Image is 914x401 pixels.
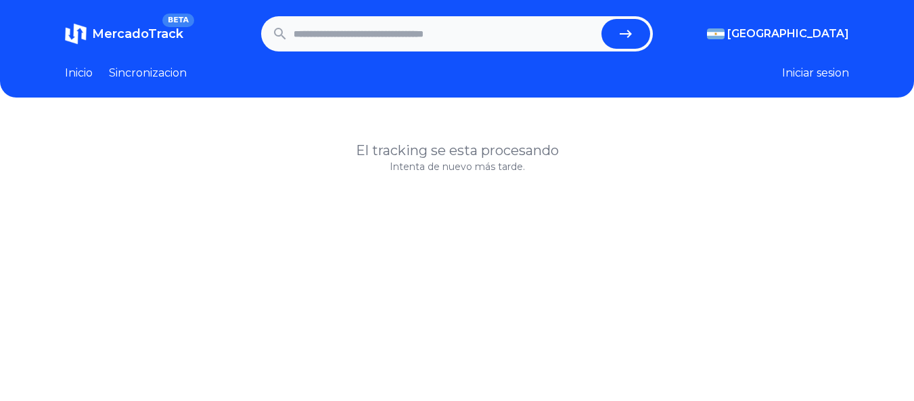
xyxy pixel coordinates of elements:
img: MercadoTrack [65,23,87,45]
span: BETA [162,14,194,27]
p: Intenta de nuevo más tarde. [65,160,849,173]
a: MercadoTrackBETA [65,23,183,45]
a: Sincronizacion [109,65,187,81]
img: Argentina [707,28,725,39]
span: [GEOGRAPHIC_DATA] [727,26,849,42]
a: Inicio [65,65,93,81]
button: [GEOGRAPHIC_DATA] [707,26,849,42]
span: MercadoTrack [92,26,183,41]
h1: El tracking se esta procesando [65,141,849,160]
button: Iniciar sesion [782,65,849,81]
